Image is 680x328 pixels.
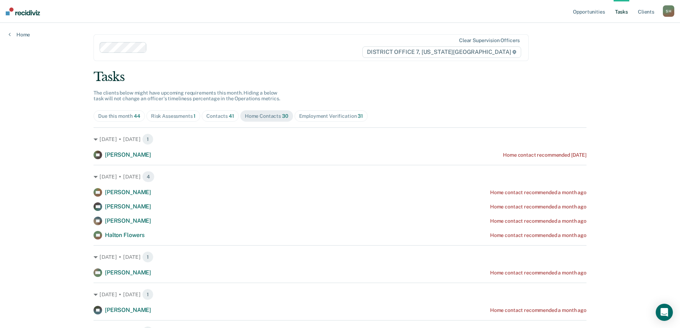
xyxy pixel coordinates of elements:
[358,113,363,119] span: 31
[490,232,586,238] div: Home contact recommended a month ago
[282,113,288,119] span: 30
[105,307,151,313] span: [PERSON_NAME]
[490,190,586,196] div: Home contact recommended a month ago
[9,31,30,38] a: Home
[459,37,520,44] div: Clear supervision officers
[663,5,674,17] div: S H
[94,251,586,263] div: [DATE] • [DATE] 1
[134,113,140,119] span: 44
[142,289,153,300] span: 1
[299,113,363,119] div: Employment Verification
[94,171,586,182] div: [DATE] • [DATE] 4
[490,218,586,224] div: Home contact recommended a month ago
[503,152,586,158] div: Home contact recommended [DATE]
[94,133,586,145] div: [DATE] • [DATE] 1
[105,269,151,276] span: [PERSON_NAME]
[490,270,586,276] div: Home contact recommended a month ago
[105,203,151,210] span: [PERSON_NAME]
[151,113,196,119] div: Risk Assessments
[105,232,145,238] span: Halton Flowers
[94,289,586,300] div: [DATE] • [DATE] 1
[490,204,586,210] div: Home contact recommended a month ago
[490,307,586,313] div: Home contact recommended a month ago
[98,113,140,119] div: Due this month
[142,251,153,263] span: 1
[229,113,234,119] span: 41
[193,113,196,119] span: 1
[362,46,521,58] span: DISTRICT OFFICE 7, [US_STATE][GEOGRAPHIC_DATA]
[206,113,234,119] div: Contacts
[94,70,586,84] div: Tasks
[105,189,151,196] span: [PERSON_NAME]
[105,217,151,224] span: [PERSON_NAME]
[94,90,280,102] span: The clients below might have upcoming requirements this month. Hiding a below task will not chang...
[6,7,40,15] img: Recidiviz
[663,5,674,17] button: SH
[105,151,151,158] span: [PERSON_NAME]
[656,304,673,321] div: Open Intercom Messenger
[245,113,288,119] div: Home Contacts
[142,171,155,182] span: 4
[142,133,153,145] span: 1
